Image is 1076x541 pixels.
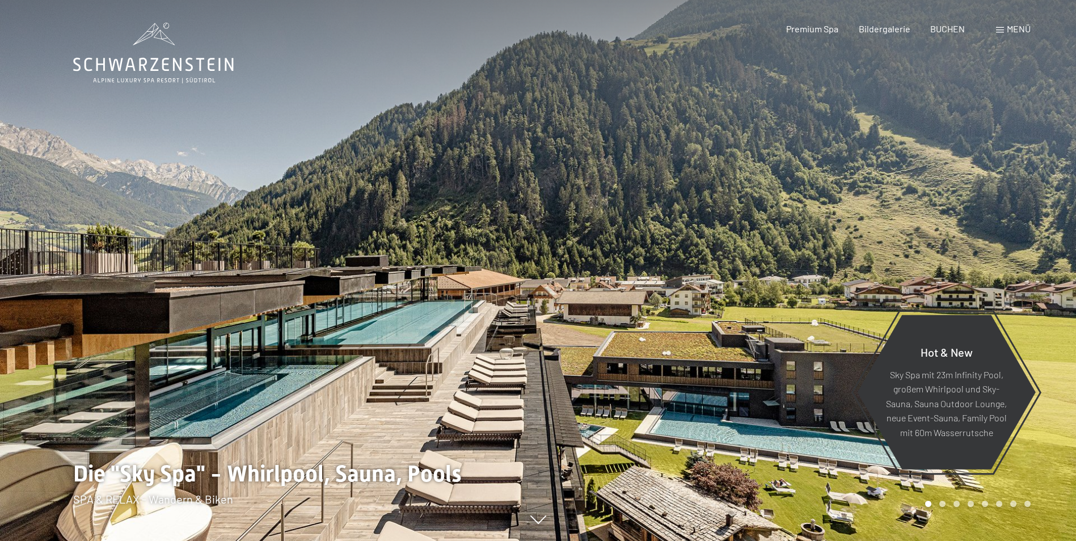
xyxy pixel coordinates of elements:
div: Carousel Pagination [921,501,1031,507]
div: Carousel Page 3 [953,501,960,507]
a: Bildergalerie [859,23,910,34]
div: Carousel Page 1 (Current Slide) [925,501,931,507]
p: Sky Spa mit 23m Infinity Pool, großem Whirlpool und Sky-Sauna, Sauna Outdoor Lounge, neue Event-S... [885,367,1008,439]
a: Hot & New Sky Spa mit 23m Infinity Pool, großem Whirlpool und Sky-Sauna, Sauna Outdoor Lounge, ne... [856,314,1036,470]
div: Carousel Page 7 [1010,501,1016,507]
a: BUCHEN [930,23,965,34]
div: Carousel Page 8 [1024,501,1031,507]
span: Menü [1007,23,1031,34]
div: Carousel Page 6 [996,501,1002,507]
div: Carousel Page 4 [968,501,974,507]
span: Hot & New [921,345,973,358]
div: Carousel Page 2 [939,501,946,507]
div: Carousel Page 5 [982,501,988,507]
a: Premium Spa [786,23,838,34]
